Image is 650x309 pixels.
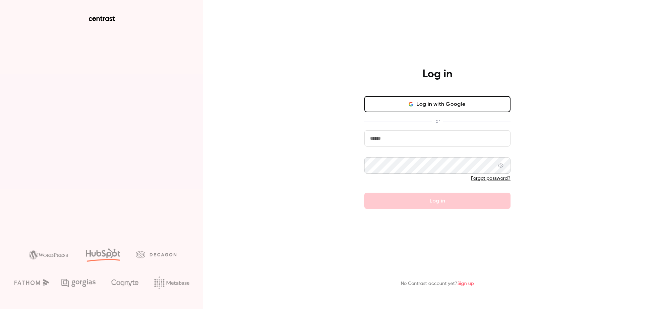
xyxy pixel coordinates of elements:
[422,67,452,81] h4: Log in
[471,176,511,181] a: Forgot password?
[401,280,474,287] p: No Contrast account yet?
[457,281,474,286] a: Sign up
[136,251,176,258] img: decagon
[432,118,443,125] span: or
[364,96,511,112] button: Log in with Google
